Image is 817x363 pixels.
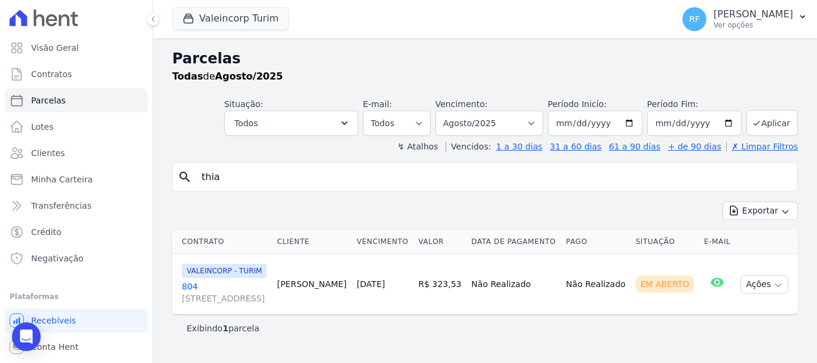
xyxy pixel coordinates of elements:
span: [STREET_ADDRESS] [182,292,267,304]
a: Recebíveis [5,309,148,333]
label: Situação: [224,99,263,109]
td: Não Realizado [561,254,630,315]
button: Aplicar [746,110,798,136]
span: Visão Geral [31,42,79,54]
label: Vencimento: [435,99,487,109]
button: Todos [224,111,358,136]
span: Minha Carteira [31,173,93,185]
div: Em Aberto [636,276,694,292]
span: Clientes [31,147,65,159]
strong: Todas [172,71,203,82]
span: Parcelas [31,94,66,106]
span: Todos [234,116,258,130]
a: 1 a 30 dias [496,142,542,151]
a: Parcelas [5,89,148,112]
th: E-mail [699,230,736,254]
a: Conta Hent [5,335,148,359]
a: 804[STREET_ADDRESS] [182,280,267,304]
a: 31 a 60 dias [550,142,601,151]
span: VALEINCORP - TURIM [182,264,267,278]
button: Exportar [723,202,798,220]
strong: Agosto/2025 [215,71,283,82]
a: + de 90 dias [668,142,721,151]
a: Lotes [5,115,148,139]
label: Vencidos: [446,142,491,151]
div: Open Intercom Messenger [12,322,41,351]
p: [PERSON_NAME] [714,8,793,20]
th: Contrato [172,230,272,254]
a: Transferências [5,194,148,218]
a: Clientes [5,141,148,165]
b: 1 [222,324,228,333]
th: Cliente [272,230,352,254]
a: Negativação [5,246,148,270]
td: Não Realizado [467,254,561,315]
button: Valeincorp Turim [172,7,289,30]
label: E-mail: [363,99,392,109]
th: Valor [413,230,467,254]
th: Vencimento [352,230,413,254]
a: Contratos [5,62,148,86]
button: Ações [740,275,788,294]
span: Conta Hent [31,341,78,353]
p: Exibindo parcela [187,322,260,334]
a: Visão Geral [5,36,148,60]
a: ✗ Limpar Filtros [726,142,798,151]
a: [DATE] [356,279,385,289]
label: Período Inicío: [548,99,606,109]
th: Pago [561,230,630,254]
th: Data de Pagamento [467,230,561,254]
p: Ver opções [714,20,793,30]
h2: Parcelas [172,48,798,69]
div: Plataformas [10,289,143,304]
span: RF [689,15,700,23]
a: Crédito [5,220,148,244]
a: Minha Carteira [5,167,148,191]
label: Período Fim: [647,98,742,111]
td: [PERSON_NAME] [272,254,352,315]
td: R$ 323,53 [413,254,467,315]
th: Situação [631,230,699,254]
input: Buscar por nome do lote ou do cliente [194,165,792,189]
p: de [172,69,283,84]
span: Recebíveis [31,315,76,327]
label: ↯ Atalhos [397,142,438,151]
span: Negativação [31,252,84,264]
a: 61 a 90 dias [609,142,660,151]
span: Transferências [31,200,92,212]
button: RF [PERSON_NAME] Ver opções [673,2,817,36]
i: search [178,170,192,184]
span: Contratos [31,68,72,80]
span: Crédito [31,226,62,238]
span: Lotes [31,121,54,133]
